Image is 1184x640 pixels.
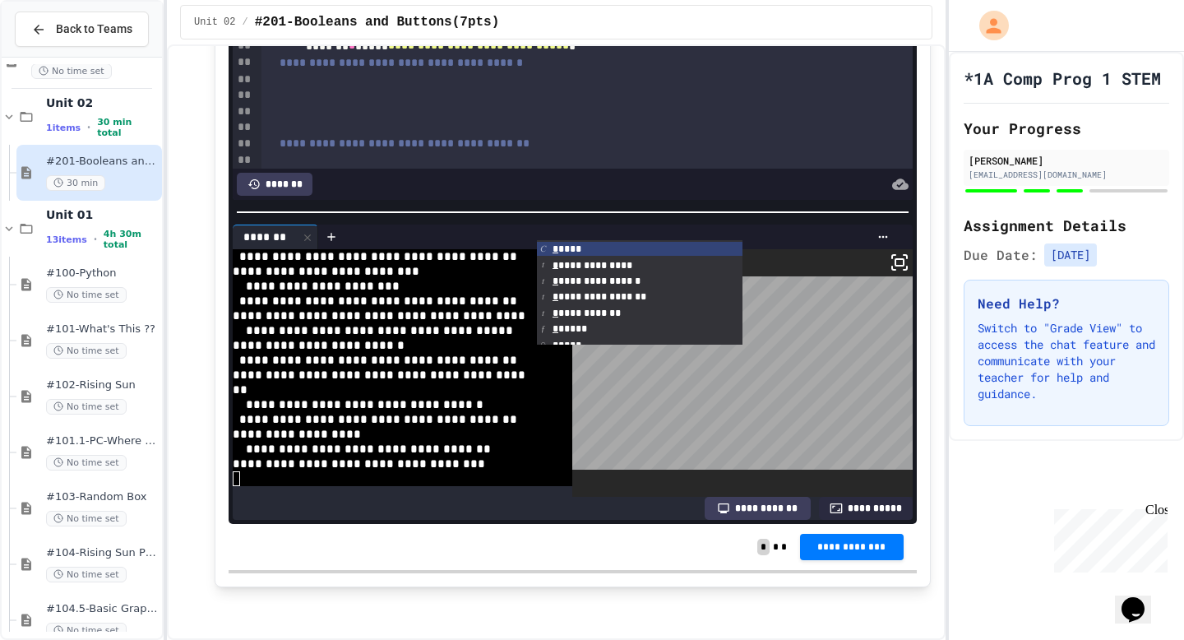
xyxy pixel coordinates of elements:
[46,434,159,448] span: #101.1-PC-Where am I?
[46,287,127,303] span: No time set
[56,21,132,38] span: Back to Teams
[46,155,159,169] span: #201-Booleans and Buttons(7pts)
[46,378,159,392] span: #102-Rising Sun
[1044,243,1097,267] span: [DATE]
[46,602,159,616] span: #104.5-Basic Graphics Review
[46,567,127,582] span: No time set
[46,399,127,415] span: No time set
[46,322,159,336] span: #101-What's This ??
[46,267,159,281] span: #100-Python
[978,320,1155,402] p: Switch to "Grade View" to access the chat feature and communicate with your teacher for help and ...
[46,95,159,110] span: Unit 02
[87,121,90,134] span: •
[978,294,1155,313] h3: Need Help?
[964,245,1038,265] span: Due Date:
[46,623,127,638] span: No time set
[242,16,247,29] span: /
[46,546,159,560] span: #104-Rising Sun Plus
[969,169,1164,181] div: [EMAIL_ADDRESS][DOMAIN_NAME]
[46,207,159,222] span: Unit 01
[15,12,149,47] button: Back to Teams
[1048,503,1168,573] iframe: chat widget
[31,63,112,79] span: No time set
[46,511,127,526] span: No time set
[7,7,113,104] div: Chat with us now!Close
[255,12,500,32] span: #201-Booleans and Buttons(7pts)
[964,214,1169,237] h2: Assignment Details
[1115,574,1168,624] iframe: chat widget
[46,123,81,133] span: 1 items
[104,229,159,250] span: 4h 30m total
[964,67,1161,90] h1: *1A Comp Prog 1 STEM
[46,343,127,359] span: No time set
[46,455,127,471] span: No time set
[962,7,1013,44] div: My Account
[969,153,1164,168] div: [PERSON_NAME]
[194,16,235,29] span: Unit 02
[97,117,159,138] span: 30 min total
[46,234,87,245] span: 13 items
[46,175,105,191] span: 30 min
[46,490,159,504] span: #103-Random Box
[964,117,1169,140] h2: Your Progress
[94,233,97,246] span: •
